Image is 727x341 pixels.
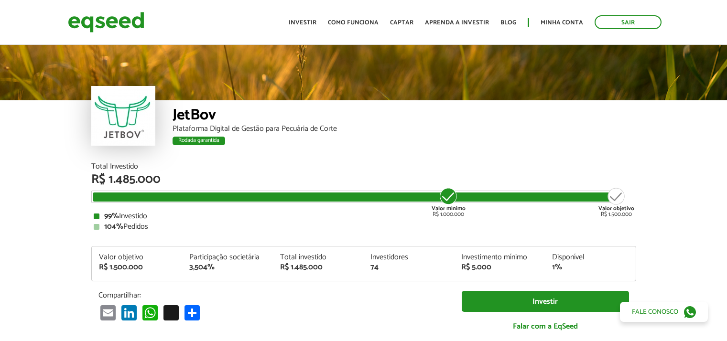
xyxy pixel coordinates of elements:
a: WhatsApp [141,305,160,320]
div: Investimento mínimo [461,254,538,261]
a: Aprenda a investir [425,20,489,26]
img: EqSeed [68,10,144,35]
div: JetBov [173,107,636,125]
div: Pedidos [94,223,634,231]
a: Blog [500,20,516,26]
a: Investir [289,20,316,26]
strong: 99% [104,210,119,223]
strong: Valor objetivo [598,204,634,213]
div: R$ 1.500.000 [598,187,634,217]
div: 74 [370,264,447,271]
div: Participação societária [189,254,266,261]
p: Compartilhar: [98,291,447,300]
a: Captar [390,20,413,26]
a: Share [183,305,202,320]
div: R$ 1.000.000 [431,187,467,217]
div: Total Investido [91,163,636,170]
div: R$ 5.000 [461,264,538,271]
a: Fale conosco [620,302,708,322]
div: R$ 1.500.000 [99,264,175,271]
div: Disponível [552,254,629,261]
div: R$ 1.485.000 [91,173,636,186]
div: R$ 1.485.000 [280,264,357,271]
a: Email [98,305,118,320]
div: Total investido [280,254,357,261]
div: 3,504% [189,264,266,271]
strong: Valor mínimo [432,204,466,213]
div: 1% [552,264,629,271]
strong: 104% [104,220,123,233]
a: Como funciona [328,20,379,26]
a: X [162,305,181,320]
a: Investir [462,291,629,312]
div: Investido [94,213,634,220]
a: Falar com a EqSeed [462,317,629,336]
a: Minha conta [541,20,583,26]
a: LinkedIn [119,305,139,320]
div: Investidores [370,254,447,261]
div: Plataforma Digital de Gestão para Pecuária de Corte [173,125,636,133]
a: Sair [595,15,662,29]
div: Rodada garantida [173,137,225,145]
div: Valor objetivo [99,254,175,261]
